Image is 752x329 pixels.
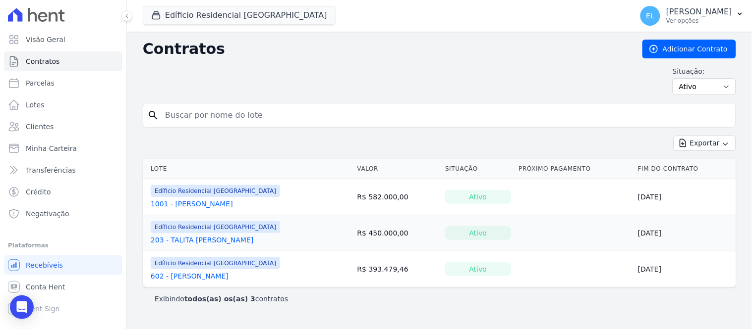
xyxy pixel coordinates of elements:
a: Parcelas [4,73,122,93]
a: Contratos [4,51,122,71]
td: [DATE] [634,251,736,287]
a: Lotes [4,95,122,115]
div: Open Intercom Messenger [10,295,34,319]
b: todos(as) os(as) 3 [184,295,255,303]
a: Conta Hent [4,277,122,297]
a: Adicionar Contrato [642,40,736,58]
div: Ativo [445,226,511,240]
span: Negativação [26,209,69,219]
a: Transferências [4,160,122,180]
span: Conta Hent [26,282,65,292]
span: Minha Carteira [26,143,77,153]
span: Recebíveis [26,260,63,270]
span: Crédito [26,187,51,197]
th: Fim do Contrato [634,159,736,179]
a: 203 - TALITA [PERSON_NAME] [151,235,253,245]
a: 602 - [PERSON_NAME] [151,271,229,281]
span: EL [646,12,655,19]
th: Valor [353,159,442,179]
span: Visão Geral [26,35,65,45]
input: Buscar por nome do lote [159,105,732,125]
span: Transferências [26,165,76,175]
span: Parcelas [26,78,55,88]
p: Ver opções [666,17,732,25]
h2: Contratos [143,40,627,58]
th: Lote [143,159,353,179]
span: Edíficio Residencial [GEOGRAPHIC_DATA] [151,221,280,233]
button: Exportar [674,136,736,151]
th: Situação [441,159,515,179]
a: Clientes [4,117,122,137]
span: Lotes [26,100,45,110]
a: Crédito [4,182,122,202]
a: Recebíveis [4,255,122,275]
span: Contratos [26,56,59,66]
button: EL [PERSON_NAME] Ver opções [633,2,752,30]
th: Próximo Pagamento [515,159,635,179]
td: [DATE] [634,215,736,251]
label: Situação: [673,66,736,76]
a: 1001 - [PERSON_NAME] [151,199,233,209]
div: Ativo [445,190,511,204]
td: [DATE] [634,179,736,215]
i: search [147,109,159,121]
div: Plataformas [8,239,118,251]
p: [PERSON_NAME] [666,7,732,17]
a: Visão Geral [4,30,122,49]
td: R$ 450.000,00 [353,215,442,251]
p: Exibindo contratos [155,294,288,304]
td: R$ 582.000,00 [353,179,442,215]
td: R$ 393.479,46 [353,251,442,287]
a: Minha Carteira [4,139,122,158]
div: Ativo [445,262,511,276]
span: Edíficio Residencial [GEOGRAPHIC_DATA] [151,257,280,269]
span: Clientes [26,122,54,132]
button: Edíficio Residencial [GEOGRAPHIC_DATA] [143,6,336,25]
span: Edíficio Residencial [GEOGRAPHIC_DATA] [151,185,280,197]
a: Negativação [4,204,122,224]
